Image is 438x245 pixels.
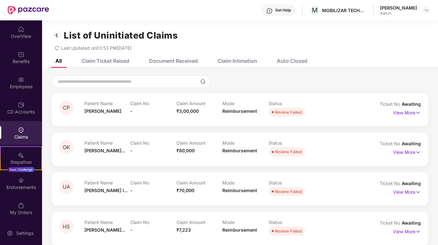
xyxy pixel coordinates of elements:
[380,5,417,11] div: [PERSON_NAME]
[130,108,133,114] span: -
[222,220,268,225] p: Mode
[84,101,130,106] p: Patient Name
[176,180,222,185] p: Claim Amount
[84,140,130,146] p: Patient Name
[266,8,273,14] img: svg+xml;base64,PHN2ZyBpZD0iSGVscC0zMngzMiIgeG1sbnM9Imh0dHA6Ly93d3cudzMub3JnLzIwMDAvc3ZnIiB3aWR0aD...
[402,141,421,146] span: Awaiting
[393,108,421,116] p: View More
[222,188,257,193] span: Reimbursement
[84,220,130,225] p: Patient Name
[176,108,199,114] span: ₹3,00,000
[18,26,24,32] img: svg+xml;base64,PHN2ZyBpZD0iSG9tZSIgeG1sbnM9Imh0dHA6Ly93d3cudzMub3JnLzIwMDAvc3ZnIiB3aWR0aD0iMjAiIG...
[18,177,24,184] img: svg+xml;base64,PHN2ZyBpZD0iRW5kb3JzZW1lbnRzIiB4bWxucz0iaHR0cDovL3d3dy53My5vcmcvMjAwMC9zdmciIHdpZH...
[176,101,222,106] p: Claim Amount
[269,140,314,146] p: Status
[176,148,195,153] span: ₹80,000
[18,202,24,209] img: svg+xml;base64,PHN2ZyBpZD0iTXlfT3JkZXJzIiBkYXRhLW5hbWU9Ik15IE9yZGVycyIgeG1sbnM9Imh0dHA6Ly93d3cudz...
[1,159,41,165] div: Stepathon
[63,224,70,229] span: HS
[7,230,13,236] img: svg+xml;base64,PHN2ZyBpZD0iU2V0dGluZy0yMHgyMCIgeG1sbnM9Imh0dHA6Ly93d3cudzMub3JnLzIwMDAvc3ZnIiB3aW...
[275,148,302,155] div: Review Failed
[275,8,291,13] div: Get Help
[130,227,133,233] span: -
[222,227,257,233] span: Reimbursement
[380,220,402,226] span: Ticket No
[275,109,302,115] div: Review Failed
[380,11,417,16] div: Admin
[393,147,421,156] p: View More
[8,6,49,14] img: New Pazcare Logo
[380,101,402,107] span: Ticket No
[130,220,176,225] p: Claim No
[18,102,24,108] img: svg+xml;base64,PHN2ZyBpZD0iQ0RfQWNjb3VudHMiIGRhdGEtbmFtZT0iQ0QgQWNjb3VudHMiIHhtbG5zPSJodHRwOi8vd3...
[18,51,24,58] img: svg+xml;base64,PHN2ZyBpZD0iQmVuZWZpdHMiIHhtbG5zPSJodHRwOi8vd3d3LnczLm9yZy8yMDAwL3N2ZyIgd2lkdGg9Ij...
[275,228,302,234] div: Review Failed
[61,45,132,51] span: Last Updated on 03:53 PM[DATE]
[277,58,307,64] div: Auto Closed
[176,220,222,225] p: Claim Amount
[424,8,429,13] img: svg+xml;base64,PHN2ZyBpZD0iRHJvcGRvd24tMzJ4MzIiIHhtbG5zPSJodHRwOi8vd3d3LnczLm9yZy8yMDAwL3N2ZyIgd2...
[84,148,125,153] span: [PERSON_NAME]...
[269,180,314,185] p: Status
[222,180,268,185] p: Mode
[402,220,421,226] span: Awaiting
[55,45,59,51] span: redo
[18,127,24,133] img: svg+xml;base64,PHN2ZyBpZD0iQ2xhaW0iIHhtbG5zPSJodHRwOi8vd3d3LnczLm9yZy8yMDAwL3N2ZyIgd2lkdGg9IjIwIi...
[415,189,421,196] img: svg+xml;base64,PHN2ZyB4bWxucz0iaHR0cDovL3d3dy53My5vcmcvMjAwMC9zdmciIHdpZHRoPSIxNyIgaGVpZ2h0PSIxNy...
[130,101,176,106] p: Claim No
[380,181,402,186] span: Ticket No
[322,7,367,13] div: MOBILIZAR TECHNOLOGIES PRIVATE LIMITED
[312,6,318,14] span: M
[82,58,129,64] div: Claim Ticket Raised
[222,148,257,153] span: Reimbursement
[130,148,133,153] span: -
[269,220,314,225] p: Status
[84,227,125,233] span: [PERSON_NAME]...
[176,140,222,146] p: Claim Amount
[200,79,205,84] img: svg+xml;base64,PHN2ZyBpZD0iU2VhcmNoLTMyeDMyIiB4bWxucz0iaHR0cDovL3d3dy53My5vcmcvMjAwMC9zdmciIHdpZH...
[269,101,314,106] p: Status
[14,230,35,236] div: Settings
[18,152,24,158] img: svg+xml;base64,PHN2ZyB4bWxucz0iaHR0cDovL3d3dy53My5vcmcvMjAwMC9zdmciIHdpZHRoPSIyMSIgaGVpZ2h0PSIyMC...
[84,180,130,185] p: Patient Name
[149,58,198,64] div: Document Received
[402,181,421,186] span: Awaiting
[63,184,70,190] span: UA
[222,108,257,114] span: Reimbursement
[52,30,62,41] img: svg+xml;base64,PHN2ZyB3aWR0aD0iMzIiIGhlaWdodD0iMzIiIHZpZXdCb3g9IjAgMCAzMiAzMiIgZmlsbD0ibm9uZSIgeG...
[18,76,24,83] img: svg+xml;base64,PHN2ZyBpZD0iRW1wbG95ZWVzIiB4bWxucz0iaHR0cDovL3d3dy53My5vcmcvMjAwMC9zdmciIHdpZHRoPS...
[55,58,62,64] div: All
[415,228,421,235] img: svg+xml;base64,PHN2ZyB4bWxucz0iaHR0cDovL3d3dy53My5vcmcvMjAwMC9zdmciIHdpZHRoPSIxNyIgaGVpZ2h0PSIxNy...
[130,140,176,146] p: Claim No
[415,109,421,116] img: svg+xml;base64,PHN2ZyB4bWxucz0iaHR0cDovL3d3dy53My5vcmcvMjAwMC9zdmciIHdpZHRoPSIxNyIgaGVpZ2h0PSIxNy...
[8,167,34,172] div: New Challenge
[176,227,191,233] span: ₹7,223
[380,141,402,146] span: Ticket No
[393,187,421,196] p: View More
[64,30,178,41] h1: List of Uninitiated Claims
[130,180,176,185] p: Claim No
[222,101,268,106] p: Mode
[218,58,257,64] div: Claim Intimation
[402,101,421,107] span: Awaiting
[275,188,302,195] div: Review Failed
[63,145,70,150] span: OK
[393,227,421,235] p: View More
[63,105,70,111] span: CP
[176,188,194,193] span: ₹70,000
[415,149,421,156] img: svg+xml;base64,PHN2ZyB4bWxucz0iaHR0cDovL3d3dy53My5vcmcvMjAwMC9zdmciIHdpZHRoPSIxNyIgaGVpZ2h0PSIxNy...
[222,140,268,146] p: Mode
[84,108,121,114] span: [PERSON_NAME]
[84,188,128,193] span: [PERSON_NAME] I...
[130,188,133,193] span: -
